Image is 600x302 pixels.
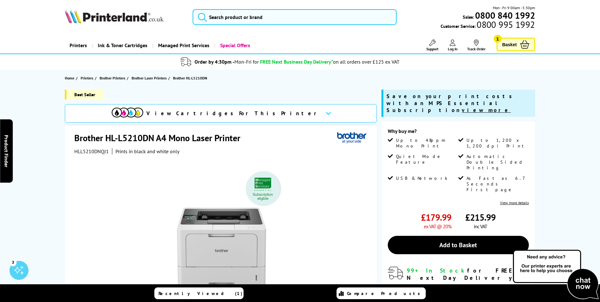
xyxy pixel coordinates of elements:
a: Managed Print Services [152,37,214,53]
span: Mon - Fri 9:00am - 5:30pm [493,5,535,11]
a: Log In [448,40,458,51]
a: Brother Laser Printers [132,75,168,81]
a: Printerland Logo [65,9,185,25]
img: Brother HL-L5210DN [160,167,284,291]
a: Track Order [467,40,486,51]
span: Save on your print costs with an MPS Essential Subscription [387,93,515,114]
img: cmyk-icon.svg [112,108,143,117]
a: View more details [500,200,529,205]
a: Add to Basket [388,236,529,254]
span: Mon-Fri for [234,59,259,65]
span: Order by 4:30pm - [195,59,259,65]
a: Basket 1 [497,38,535,51]
span: Log In [448,47,458,51]
span: 0800 995 1992 [476,22,535,28]
span: Home [65,75,74,81]
img: Printerland Logo [65,9,164,23]
span: £215.99 [465,211,496,223]
a: Printers [81,75,95,81]
span: Product Finder [3,135,9,167]
span: Compare Products [347,291,424,296]
div: modal_delivery [388,267,529,296]
u: view more [462,107,511,114]
div: 3 [9,259,16,266]
a: Printers [65,37,92,53]
a: Support [426,40,438,51]
span: Support [426,47,438,51]
img: Open Live Chat window [511,249,600,301]
div: on all orders over £125 ex VAT [333,59,399,65]
a: 0800 840 1992 [474,12,535,18]
b: 0800 840 1992 [475,9,535,21]
span: Order in the next for Free Delivery [DATE] 21 August! [407,283,511,296]
span: Customer Service: [441,22,535,29]
span: Up to 1,200 x 1,200 dpi Print [467,137,527,149]
span: View Cartridges For This Printer [146,110,320,117]
span: Brother Printers [100,75,125,81]
span: Automatic Double Sided Printing [467,154,527,171]
span: £179.99 [421,211,451,223]
li: modal_delivery [50,56,530,67]
span: Printers [81,75,93,81]
a: Special Offers [214,37,255,53]
span: USB & Network [396,175,448,181]
span: Recently Viewed (1) [158,291,243,296]
span: Up to 48ppm Mono Print [396,137,457,149]
h1: Brother HL-L5210DN A4 Mono Laser Printer [74,132,247,144]
span: 1 [494,35,502,43]
span: 6h, 51m [443,283,461,289]
a: Brother Printers [100,75,127,81]
span: Sales: [463,14,474,20]
a: Compare Products [337,287,426,299]
span: ex VAT @ 20% [424,223,451,230]
a: Recently Viewed (1) [154,287,244,299]
span: Ink & Toner Cartridges [98,37,147,53]
span: As Fast as 6.7 Seconds First page [467,175,527,192]
span: Quiet Mode Feature [396,154,457,165]
span: inc VAT [474,223,487,230]
span: 99+ In Stock [407,267,467,274]
span: Brother HL-L5210DN [173,76,207,80]
span: FREE Next Business Day Delivery* [260,59,333,65]
input: Search product or brand [193,9,397,25]
span: Best Seller [65,90,103,99]
div: Why buy me? [388,128,529,137]
img: Brother [337,132,366,144]
i: Prints in black and white only [115,148,179,154]
a: Home [65,75,76,81]
span: Basket [502,40,517,49]
a: Ink & Toner Cartridges [92,37,152,53]
span: Brother Laser Printers [132,75,167,81]
span: HLL5210DNQJ1 [74,148,109,154]
div: for FREE Next Day Delivery [407,267,529,281]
